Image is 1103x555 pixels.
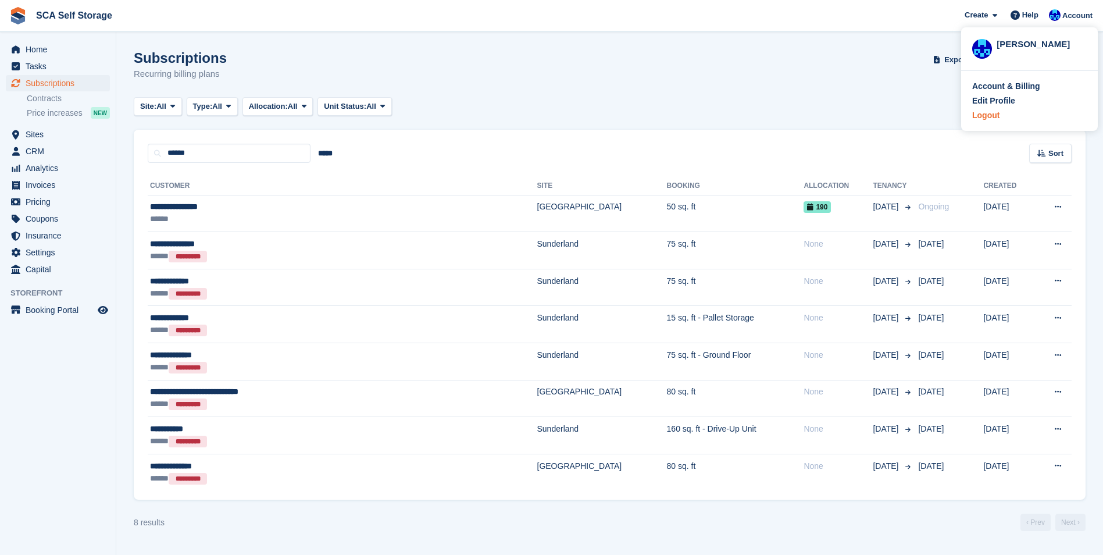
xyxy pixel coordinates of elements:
[317,97,391,116] button: Unit Status: All
[983,343,1034,380] td: [DATE]
[873,275,901,287] span: [DATE]
[6,41,110,58] a: menu
[667,232,804,269] td: 75 sq. ft
[193,101,213,112] span: Type:
[983,417,1034,454] td: [DATE]
[804,312,873,324] div: None
[1020,514,1051,531] a: Previous
[31,6,117,25] a: SCA Self Storage
[134,97,182,116] button: Site: All
[140,101,156,112] span: Site:
[667,306,804,343] td: 15 sq. ft - Pallet Storage
[804,201,831,213] span: 190
[26,194,95,210] span: Pricing
[997,38,1087,48] div: [PERSON_NAME]
[134,50,227,66] h1: Subscriptions
[918,239,944,248] span: [DATE]
[26,160,95,176] span: Analytics
[1049,9,1061,21] img: Kelly Neesham
[667,269,804,306] td: 75 sq. ft
[324,101,366,112] span: Unit Status:
[983,232,1034,269] td: [DATE]
[918,350,944,360] span: [DATE]
[537,343,667,380] td: Sunderland
[873,177,913,195] th: Tenancy
[972,95,1087,107] a: Edit Profile
[972,109,1000,122] div: Logout
[983,380,1034,417] td: [DATE]
[918,424,944,433] span: [DATE]
[6,75,110,91] a: menu
[27,106,110,119] a: Price increases NEW
[148,177,537,195] th: Customer
[667,177,804,195] th: Booking
[26,302,95,318] span: Booking Portal
[96,303,110,317] a: Preview store
[6,58,110,74] a: menu
[537,417,667,454] td: Sunderland
[187,97,238,116] button: Type: All
[918,387,944,396] span: [DATE]
[972,80,1087,92] a: Account & Billing
[6,126,110,143] a: menu
[26,75,95,91] span: Subscriptions
[804,238,873,250] div: None
[242,97,313,116] button: Allocation: All
[6,194,110,210] a: menu
[26,143,95,159] span: CRM
[667,417,804,454] td: 160 sq. ft - Drive-Up Unit
[6,143,110,159] a: menu
[26,58,95,74] span: Tasks
[918,202,949,211] span: Ongoing
[6,160,110,176] a: menu
[6,211,110,227] a: menu
[537,232,667,269] td: Sunderland
[537,306,667,343] td: Sunderland
[537,454,667,490] td: [GEOGRAPHIC_DATA]
[9,7,27,24] img: stora-icon-8386f47178a22dfd0bd8f6a31ec36ba5ce8667c1dd55bd0f319d3a0aa187defe.svg
[667,343,804,380] td: 75 sq. ft - Ground Floor
[26,41,95,58] span: Home
[873,201,901,213] span: [DATE]
[873,386,901,398] span: [DATE]
[1048,148,1063,159] span: Sort
[26,227,95,244] span: Insurance
[27,93,110,104] a: Contracts
[1022,9,1038,21] span: Help
[1055,514,1086,531] a: Next
[804,460,873,472] div: None
[26,126,95,143] span: Sites
[26,177,95,193] span: Invoices
[6,177,110,193] a: menu
[804,177,873,195] th: Allocation
[972,95,1015,107] div: Edit Profile
[918,461,944,471] span: [DATE]
[873,349,901,361] span: [DATE]
[983,177,1034,195] th: Created
[537,177,667,195] th: Site
[944,54,968,66] span: Export
[972,109,1087,122] a: Logout
[972,39,992,59] img: Kelly Neesham
[366,101,376,112] span: All
[667,195,804,232] td: 50 sq. ft
[134,517,165,529] div: 8 results
[873,238,901,250] span: [DATE]
[288,101,298,112] span: All
[983,306,1034,343] td: [DATE]
[537,269,667,306] td: Sunderland
[983,269,1034,306] td: [DATE]
[873,423,901,435] span: [DATE]
[983,195,1034,232] td: [DATE]
[804,275,873,287] div: None
[1062,10,1093,22] span: Account
[972,80,1040,92] div: Account & Billing
[10,287,116,299] span: Storefront
[249,101,288,112] span: Allocation:
[91,107,110,119] div: NEW
[965,9,988,21] span: Create
[804,423,873,435] div: None
[212,101,222,112] span: All
[27,108,83,119] span: Price increases
[26,211,95,227] span: Coupons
